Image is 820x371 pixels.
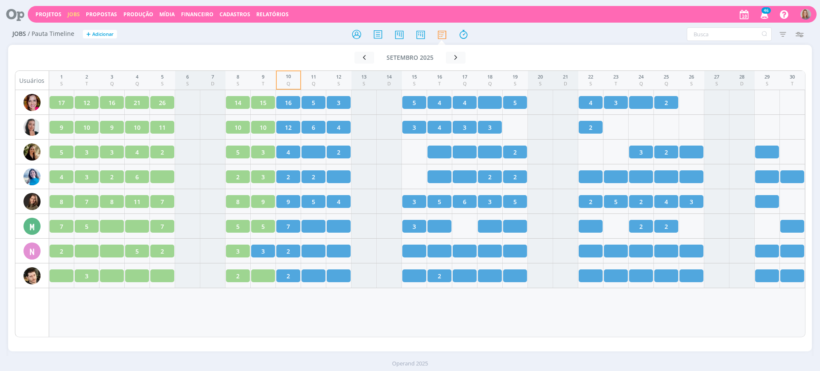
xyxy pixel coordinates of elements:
[790,80,795,88] div: T
[161,197,164,206] span: 7
[67,11,80,18] a: Jobs
[220,11,250,18] span: Cadastros
[739,73,744,81] div: 28
[463,197,466,206] span: 6
[714,73,719,81] div: 27
[337,98,340,107] span: 3
[361,73,366,81] div: 13
[287,172,290,181] span: 2
[85,222,88,231] span: 5
[135,80,139,88] div: Q
[254,11,291,18] button: Relatórios
[412,80,417,88] div: S
[438,98,441,107] span: 4
[15,71,49,90] div: Usuários
[211,80,214,88] div: D
[186,80,189,88] div: S
[85,80,88,88] div: T
[33,11,64,18] button: Projetos
[412,73,417,81] div: 15
[311,73,316,81] div: 11
[161,148,164,157] span: 2
[664,73,669,81] div: 25
[462,80,467,88] div: Q
[336,80,341,88] div: S
[739,80,744,88] div: D
[58,98,65,107] span: 17
[312,123,315,132] span: 6
[689,80,694,88] div: S
[159,123,166,132] span: 11
[23,168,41,185] img: E
[613,73,618,81] div: 23
[23,218,41,235] div: M
[35,11,61,18] a: Projetos
[261,197,265,206] span: 9
[83,123,90,132] span: 10
[755,7,773,22] button: 46
[374,52,446,64] button: setembro 2025
[286,80,291,88] div: Q
[639,222,643,231] span: 2
[287,247,290,256] span: 2
[589,197,592,206] span: 2
[260,123,266,132] span: 10
[639,197,643,206] span: 2
[287,148,290,157] span: 4
[488,172,492,181] span: 2
[588,80,593,88] div: S
[639,148,643,157] span: 3
[110,80,114,88] div: Q
[60,123,63,132] span: 9
[487,80,492,88] div: Q
[134,98,141,107] span: 21
[236,172,240,181] span: 2
[714,80,719,88] div: S
[438,272,441,280] span: 2
[513,197,517,206] span: 5
[462,73,467,81] div: 17
[790,73,795,81] div: 30
[261,148,265,157] span: 3
[237,73,239,81] div: 8
[161,247,164,256] span: 2
[28,30,74,38] span: / Pauta Timeline
[312,98,315,107] span: 5
[563,80,568,88] div: D
[236,197,240,206] span: 8
[237,80,239,88] div: S
[236,148,240,157] span: 5
[110,123,114,132] span: 9
[413,123,416,132] span: 3
[86,11,117,18] span: Propostas
[337,148,340,157] span: 2
[181,11,214,18] a: Financeiro
[135,148,139,157] span: 4
[60,172,63,181] span: 4
[665,98,668,107] span: 2
[110,148,114,157] span: 3
[110,172,114,181] span: 2
[312,172,315,181] span: 2
[261,172,265,181] span: 3
[512,80,518,88] div: S
[413,197,416,206] span: 3
[83,30,117,39] button: +Adicionar
[60,222,63,231] span: 7
[761,7,771,14] span: 46
[134,197,141,206] span: 11
[689,73,694,81] div: 26
[211,73,214,81] div: 7
[121,11,156,18] button: Produção
[85,73,88,81] div: 2
[438,123,441,132] span: 4
[387,73,392,81] div: 14
[261,222,265,231] span: 5
[800,9,811,20] img: A
[513,98,517,107] span: 5
[800,7,811,22] button: A
[12,30,26,38] span: Jobs
[437,73,442,81] div: 16
[438,197,441,206] span: 5
[638,80,644,88] div: Q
